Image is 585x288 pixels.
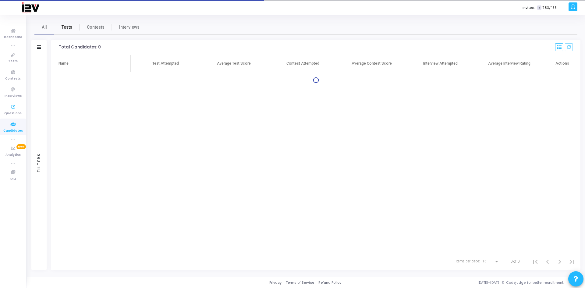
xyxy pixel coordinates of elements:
span: Analytics [5,152,21,158]
div: [DATE]-[DATE] © Codejudge, for better recruitment. [341,280,577,285]
span: Interviews [5,94,22,99]
span: Interviews [119,24,140,30]
span: Tests [8,59,18,64]
th: Interview Attempted [406,55,475,72]
a: Terms of Service [286,280,314,285]
th: Test Attempted [131,55,200,72]
span: All [42,24,47,30]
span: Candidates [3,128,23,133]
div: 0 of 0 [510,259,519,264]
div: Name [58,61,69,66]
span: FAQ [10,176,16,182]
span: 15 [482,259,487,263]
a: Privacy [269,280,282,285]
span: Tests [62,24,72,30]
label: Invites: [523,5,535,10]
span: T [537,5,541,10]
div: Filters [36,129,42,196]
span: New [16,144,26,149]
th: Contest Attempted [268,55,337,72]
div: Total Candidates: 0 [59,45,101,50]
span: Contests [5,76,21,81]
button: Previous page [541,255,554,268]
iframe: Chat [453,37,582,256]
div: Items per page: [456,258,480,264]
span: Dashboard [4,35,22,40]
th: Average Contest Score [337,55,406,72]
button: Last page [566,255,578,268]
span: Questions [4,111,22,116]
span: Contests [87,24,105,30]
button: Next page [554,255,566,268]
button: First page [529,255,541,268]
th: Average Test Score [200,55,268,72]
mat-select: Items per page: [482,259,499,264]
a: Refund Policy [318,280,341,285]
img: logo [22,2,39,14]
span: 783/1153 [543,5,557,10]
